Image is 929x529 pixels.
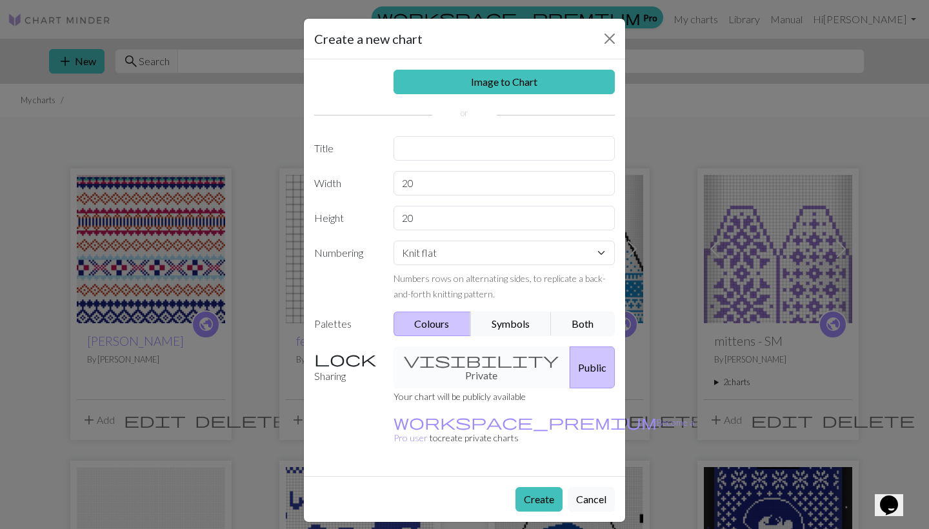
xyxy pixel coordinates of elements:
[551,312,615,336] button: Both
[394,417,694,443] small: to create private charts
[306,241,386,301] label: Numbering
[306,171,386,195] label: Width
[314,29,423,48] h5: Create a new chart
[394,413,657,431] span: workspace_premium
[306,312,386,336] label: Palettes
[570,346,615,388] button: Public
[394,70,615,94] a: Image to Chart
[394,312,472,336] button: Colours
[394,417,694,443] a: Become a Pro user
[394,391,526,402] small: Your chart will be publicly available
[470,312,552,336] button: Symbols
[306,346,386,388] label: Sharing
[515,487,563,512] button: Create
[306,136,386,161] label: Title
[875,477,916,516] iframe: chat widget
[568,487,615,512] button: Cancel
[599,28,620,49] button: Close
[394,273,606,299] small: Numbers rows on alternating sides, to replicate a back-and-forth knitting pattern.
[306,206,386,230] label: Height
